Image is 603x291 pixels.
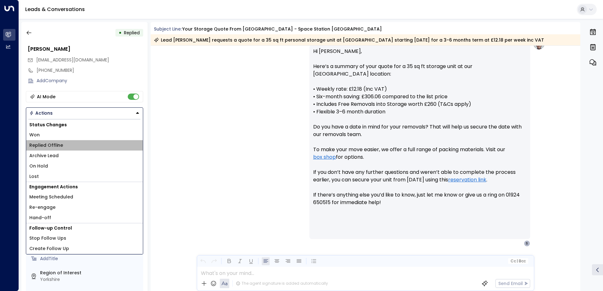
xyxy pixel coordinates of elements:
span: Create Follow Up [29,245,69,252]
span: Meeting Scheduled [29,194,73,200]
div: S [524,240,530,247]
span: Archive Lead [29,152,59,159]
span: | [517,259,518,263]
button: Cc|Bcc [508,258,528,264]
div: Yorkshire [40,276,141,283]
div: AI Mode [37,94,56,100]
div: [PERSON_NAME] [28,45,143,53]
span: Re-engage [29,204,56,211]
span: Stop Follow Ups [29,235,66,242]
span: Replied Offline [29,142,63,149]
button: Actions [26,107,143,119]
div: The agent signature is added automatically [236,281,328,286]
span: Subject Line: [154,26,182,32]
h1: Status Changes [26,120,143,130]
h1: Follow-up Control [26,223,143,233]
div: Lead [PERSON_NAME] requests a quote for a 35 sq ft personal storage unit at [GEOGRAPHIC_DATA] sta... [154,37,544,43]
span: Lost [29,173,39,180]
div: Button group with a nested menu [26,107,143,119]
span: Won [29,132,40,138]
a: Leads & Conversations [25,6,85,13]
div: AddTitle [40,255,141,262]
div: [PHONE_NUMBER] [37,67,143,74]
div: Actions [29,110,53,116]
div: Your storage quote from [GEOGRAPHIC_DATA] - Space Station [GEOGRAPHIC_DATA] [182,26,382,32]
span: selwynbrooke@gmail.com [36,57,109,63]
span: Cc Bcc [510,259,525,263]
button: Redo [210,257,218,265]
span: On Hold [29,163,48,169]
label: Region of Interest [40,270,141,276]
span: [EMAIL_ADDRESS][DOMAIN_NAME] [36,57,109,63]
h1: Engagement Actions [26,182,143,192]
a: reservation link [448,176,486,184]
div: • [119,27,122,38]
span: Hand-off [29,214,51,221]
a: box shop [313,153,336,161]
div: AddCompany [37,77,143,84]
p: Hi [PERSON_NAME], Here’s a summary of your quote for a 35 sq ft storage unit at our [GEOGRAPHIC_D... [313,48,526,214]
button: Undo [199,257,207,265]
span: Replied [124,30,140,36]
